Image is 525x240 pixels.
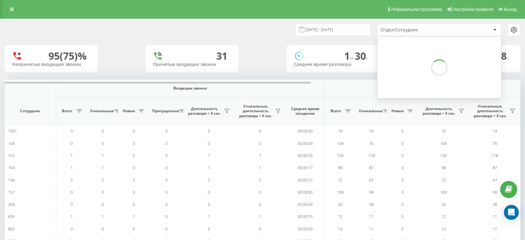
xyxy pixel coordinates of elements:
[441,201,446,207] span: 32
[71,165,73,170] span: 1
[493,201,497,207] span: 28
[71,226,73,232] span: 0
[369,189,373,195] span: 99
[165,201,167,207] span: 0
[12,62,90,67] div: Непринятые входящие звонки
[368,153,375,158] span: 118
[338,165,342,170] span: 98
[208,214,210,219] span: 1
[8,189,15,195] span: 157
[401,153,404,158] span: 0
[493,226,497,232] span: 11
[381,27,455,33] div: Отдел/Сотрудник
[102,165,104,170] span: 1
[102,128,104,134] span: 0
[493,177,497,183] span: 67
[337,189,344,195] span: 109
[165,128,167,134] span: 0
[493,189,497,195] span: 99
[369,201,373,207] span: 28
[259,214,261,219] span: 1
[294,62,372,67] div: Среднее время разговора
[133,214,135,219] span: 1
[504,205,519,220] div: Open Intercom Messenger
[259,141,261,146] span: 0
[369,214,373,219] span: 11
[338,214,342,219] span: 12
[338,226,342,232] span: 13
[259,189,261,195] span: 0
[390,108,405,113] span: Новые
[102,153,104,158] span: 1
[165,214,167,219] span: 0
[369,226,373,232] span: 11
[337,153,344,158] span: 135
[259,153,261,158] span: 1
[286,210,325,223] td: 00:00:15
[441,128,446,134] span: 19
[359,108,381,113] span: Уникальные
[153,62,231,67] div: Принятые входящие звонки
[133,141,135,146] span: 0
[401,226,404,232] span: 0
[493,141,497,146] span: 70
[338,128,342,134] span: 19
[401,214,404,219] span: 0
[401,201,404,207] span: 0
[102,141,104,146] span: 0
[8,128,17,134] span: 1001
[8,153,15,158] span: 152
[286,174,325,186] td: 00:00:15
[208,201,210,207] span: 0
[504,7,517,12] span: Выход
[472,104,508,118] span: Уникальные, длительность разговора > Х сек.
[259,128,261,134] span: 0
[90,108,112,113] span: Уникальные
[401,165,404,170] span: 0
[165,177,167,183] span: 0
[8,177,15,183] span: 156
[71,141,73,146] span: 0
[286,162,325,174] td: 00:00:17
[133,128,135,134] span: 0
[493,128,497,134] span: 14
[71,177,73,183] span: 2
[102,189,104,195] span: 0
[71,189,73,195] span: 0
[208,165,210,170] span: 1
[133,201,135,207] span: 0
[8,226,15,232] span: 802
[259,226,261,232] span: 0
[165,226,167,232] span: 0
[8,165,15,170] span: 154
[493,165,497,170] span: 87
[286,137,325,149] td: 00:00:00
[440,141,447,146] span: 104
[59,108,75,113] span: Всего
[401,141,404,146] span: 0
[369,177,373,183] span: 67
[102,214,104,219] span: 1
[286,186,325,198] td: 00:00:00
[133,177,135,183] span: 2
[441,177,446,183] span: 72
[8,201,15,207] span: 204
[441,165,446,170] span: 98
[328,108,343,113] span: Всего
[48,50,87,62] div: 95 (75)%
[401,189,404,195] span: 0
[366,54,368,61] span: c
[286,150,325,162] td: 00:00:33
[290,106,320,116] span: Среднее время ожидания
[165,153,167,158] span: 0
[338,177,342,183] span: 72
[350,54,355,61] span: м
[338,201,342,207] span: 32
[208,226,210,232] span: 0
[440,189,447,195] span: 109
[165,189,167,195] span: 0
[71,214,73,219] span: 1
[440,153,447,158] span: 135
[337,141,344,146] span: 104
[10,108,50,113] span: Сотрудник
